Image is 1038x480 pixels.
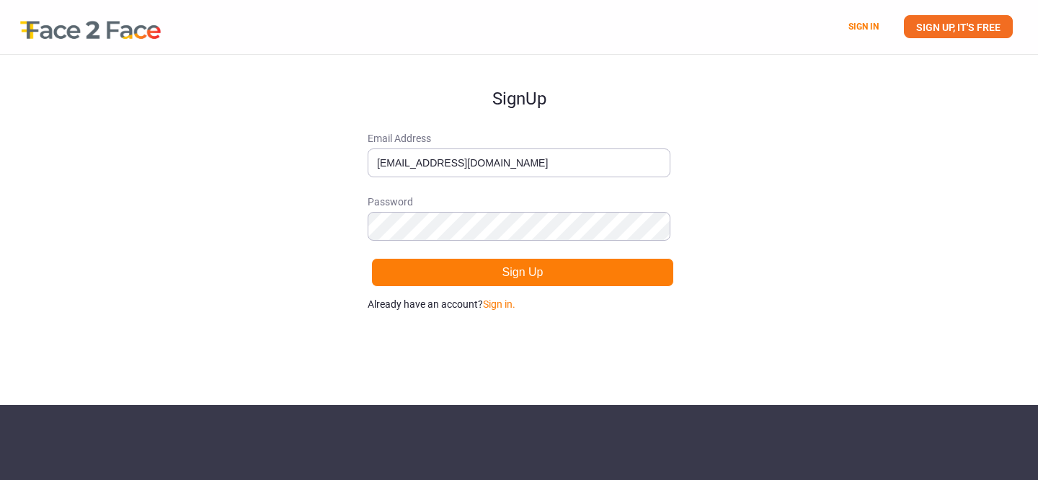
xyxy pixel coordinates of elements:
button: Sign Up [371,258,674,287]
input: Password [368,212,670,241]
a: SIGN UP, IT'S FREE [904,15,1013,38]
input: Email Address [368,148,670,177]
p: Already have an account? [368,297,670,311]
a: Sign in. [483,298,515,310]
span: Password [368,195,670,209]
a: SIGN IN [848,22,879,32]
span: Email Address [368,131,670,146]
h1: Sign Up [368,55,670,108]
